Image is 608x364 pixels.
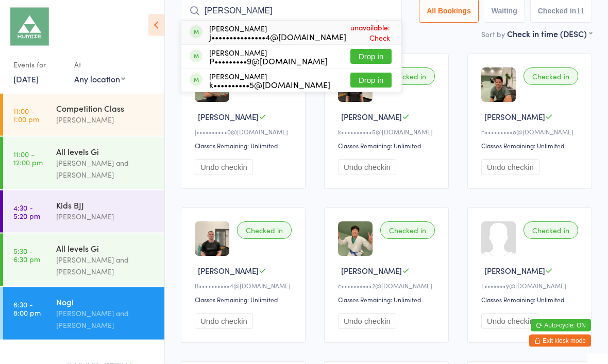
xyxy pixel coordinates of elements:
[3,137,164,189] a: 11:00 -12:00 pmAll levels Gi[PERSON_NAME] and [PERSON_NAME]
[198,112,259,123] span: [PERSON_NAME]
[56,307,156,331] div: [PERSON_NAME] and [PERSON_NAME]
[13,300,41,317] time: 6:30 - 8:00 pm
[481,296,581,304] div: Classes Remaining: Unlimited
[338,314,396,330] button: Undo checkin
[195,222,229,256] img: image1752135619.png
[56,157,156,181] div: [PERSON_NAME] and [PERSON_NAME]
[13,73,39,84] a: [DATE]
[13,107,39,123] time: 11:00 - 1:00 pm
[350,73,392,88] button: Drop in
[209,73,330,89] div: [PERSON_NAME]
[74,56,125,73] div: At
[338,160,396,176] button: Undo checkin
[209,25,346,41] div: [PERSON_NAME]
[195,142,295,150] div: Classes Remaining: Unlimited
[481,142,581,150] div: Classes Remaining: Unlimited
[209,33,346,41] div: j•••••••••••••••4@[DOMAIN_NAME]
[3,190,164,233] a: 4:30 -5:20 pmKids BJJ[PERSON_NAME]
[209,57,328,65] div: P•••••••••9@[DOMAIN_NAME]
[56,102,156,114] div: Competition Class
[523,68,578,85] div: Checked in
[13,150,43,166] time: 11:00 - 12:00 pm
[481,160,539,176] button: Undo checkin
[56,199,156,211] div: Kids BJJ
[209,49,328,65] div: [PERSON_NAME]
[346,10,393,56] span: Drop-in unavailable: Check membership
[3,94,164,136] a: 11:00 -1:00 pmCompetition Class[PERSON_NAME]
[74,73,125,84] div: Any location
[380,222,435,239] div: Checked in
[237,222,292,239] div: Checked in
[56,211,156,222] div: [PERSON_NAME]
[195,314,253,330] button: Undo checkin
[56,242,156,254] div: All levels Gi
[195,282,295,290] div: B••••••••••4@[DOMAIN_NAME]
[380,68,435,85] div: Checked in
[56,146,156,157] div: All levels Gi
[198,266,259,276] span: [PERSON_NAME]
[195,296,295,304] div: Classes Remaining: Unlimited
[56,296,156,307] div: Nogi
[341,112,402,123] span: [PERSON_NAME]
[13,56,64,73] div: Events for
[13,203,40,220] time: 4:30 - 5:20 pm
[338,128,438,136] div: k••••••••••5@[DOMAIN_NAME]
[338,296,438,304] div: Classes Remaining: Unlimited
[338,222,373,256] img: image1742369250.png
[481,29,505,40] label: Sort by
[195,160,253,176] button: Undo checkin
[481,68,516,102] img: image1742606381.png
[338,282,438,290] div: c••••••••••2@[DOMAIN_NAME]
[484,266,545,276] span: [PERSON_NAME]
[576,7,584,15] div: 11
[56,114,156,126] div: [PERSON_NAME]
[523,222,578,239] div: Checked in
[3,234,164,286] a: 5:30 -6:30 pmAll levels Gi[PERSON_NAME] and [PERSON_NAME]
[350,49,392,64] button: Drop in
[531,319,591,332] button: Auto-cycle: ON
[529,335,591,347] button: Exit kiosk mode
[195,128,295,136] div: J••••••••••0@[DOMAIN_NAME]
[209,81,330,89] div: k••••••••••5@[DOMAIN_NAME]
[481,314,539,330] button: Undo checkin
[10,8,49,46] img: Kumite Jiu Jitsu
[341,266,402,276] span: [PERSON_NAME]
[56,254,156,278] div: [PERSON_NAME] and [PERSON_NAME]
[481,282,581,290] div: L•••••••y@[DOMAIN_NAME]
[13,247,40,263] time: 5:30 - 6:30 pm
[484,112,545,123] span: [PERSON_NAME]
[338,142,438,150] div: Classes Remaining: Unlimited
[507,28,592,40] div: Check in time (DESC)
[481,128,581,136] div: n•••••••••o@[DOMAIN_NAME]
[3,287,164,340] a: 6:30 -8:00 pmNogi[PERSON_NAME] and [PERSON_NAME]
